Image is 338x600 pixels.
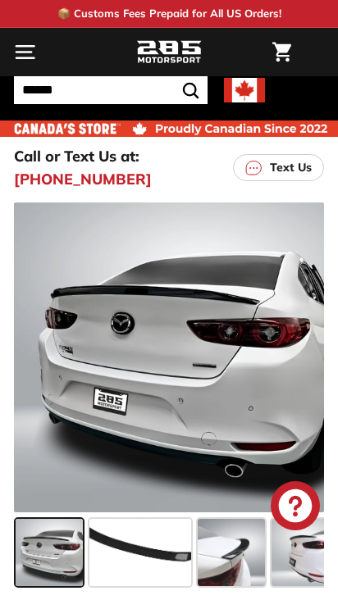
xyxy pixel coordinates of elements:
inbox-online-store-chat: Shopify online store chat [266,481,325,534]
p: Call or Text Us at: [14,145,139,167]
p: 📦 Customs Fees Prepaid for All US Orders! [57,6,281,22]
a: Text Us [233,154,324,181]
p: Text Us [270,159,312,176]
a: [PHONE_NUMBER] [14,168,152,190]
input: Search [14,76,208,104]
a: Cart [264,29,299,75]
img: Logo_285_Motorsport_areodynamics_components [136,39,202,66]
